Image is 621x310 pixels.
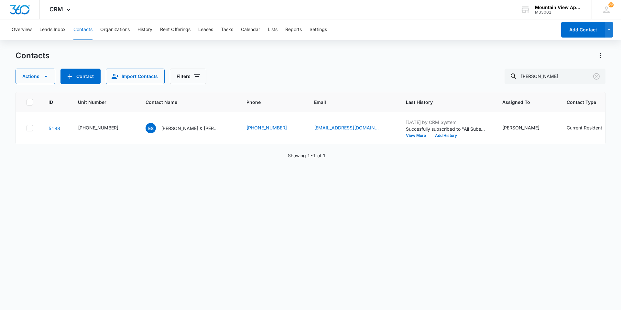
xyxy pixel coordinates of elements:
span: Contact Name [146,99,222,105]
button: View More [406,134,430,138]
button: Actions [16,69,55,84]
span: ES [146,123,156,133]
div: [PHONE_NUMBER] [78,124,118,131]
button: Settings [310,19,327,40]
span: Assigned To [502,99,542,105]
div: Email - ekshu20@yahoo.com - Select to Edit Field [314,124,390,132]
div: [PERSON_NAME] [502,124,539,131]
span: CRM [49,6,63,13]
p: [PERSON_NAME] & [PERSON_NAME] "[PERSON_NAME]" Comes [161,125,219,132]
button: Leases [198,19,213,40]
span: Phone [246,99,289,105]
span: Email [314,99,381,105]
span: Unit Number [78,99,130,105]
p: Showing 1-1 of 1 [288,152,326,159]
button: Contacts [73,19,93,40]
button: Tasks [221,19,233,40]
button: Clear [591,71,602,82]
button: Add History [430,134,462,138]
a: [EMAIL_ADDRESS][DOMAIN_NAME] [314,124,379,131]
a: [PHONE_NUMBER] [246,124,287,131]
button: Organizations [100,19,130,40]
h1: Contacts [16,51,49,61]
span: ID [49,99,53,105]
div: Contact Type - Current Resident - Select to Edit Field [567,124,614,132]
p: Succesfully subscribed to "All Subscribers". [406,126,487,132]
button: Calendar [241,19,260,40]
span: Contact Type [567,99,605,105]
button: Rent Offerings [160,19,191,40]
div: Contact Name - Emma Shumate & Michael "Tanner" Comes - Select to Edit Field [146,123,231,133]
button: History [137,19,152,40]
div: account name [535,5,582,10]
button: Overview [12,19,32,40]
button: Actions [595,50,605,61]
button: Import Contacts [106,69,165,84]
div: account id [535,10,582,15]
button: Leads Inbox [39,19,66,40]
div: Phone - (720) 243-1312 - Select to Edit Field [246,124,299,132]
span: 72 [608,2,614,7]
p: [DATE] by CRM System [406,119,487,126]
div: notifications count [608,2,614,7]
button: Lists [268,19,278,40]
div: Current Resident [567,124,602,131]
button: Filters [170,69,206,84]
button: Reports [285,19,302,40]
input: Search Contacts [505,69,605,84]
div: Unit Number - 545-1859-301 - Select to Edit Field [78,124,130,132]
button: Add Contact [60,69,101,84]
div: Assigned To - Kaitlyn Mendoza - Select to Edit Field [502,124,551,132]
a: Navigate to contact details page for Emma Shumate & Michael "Tanner" Comes [49,126,60,131]
span: Last History [406,99,477,105]
button: Add Contact [561,22,605,38]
